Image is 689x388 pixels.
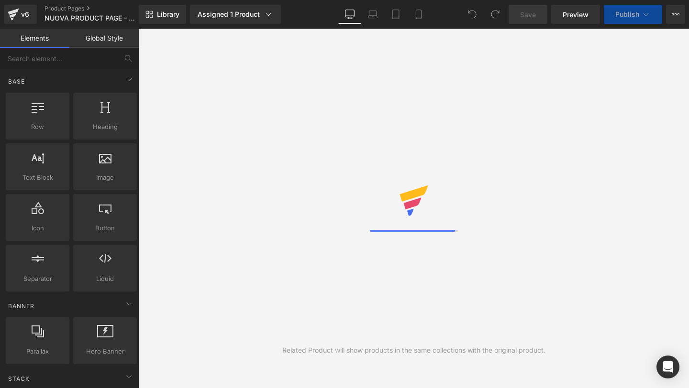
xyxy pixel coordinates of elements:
[44,5,155,12] a: Product Pages
[9,346,67,356] span: Parallax
[551,5,600,24] a: Preview
[604,5,662,24] button: Publish
[76,223,134,233] span: Button
[666,5,685,24] button: More
[198,10,273,19] div: Assigned 1 Product
[7,77,26,86] span: Base
[44,14,136,22] span: NUOVA PRODUCT PAGE - Gelly Strisce Gel UV
[9,172,67,183] span: Text Block
[615,11,639,18] span: Publish
[9,274,67,284] span: Separator
[563,10,589,20] span: Preview
[486,5,505,24] button: Redo
[76,274,134,284] span: Liquid
[384,5,407,24] a: Tablet
[9,122,67,132] span: Row
[139,5,186,24] a: New Library
[282,345,545,356] div: Related Product will show products in the same collections with the original product.
[656,356,679,378] div: Open Intercom Messenger
[7,374,31,383] span: Stack
[407,5,430,24] a: Mobile
[338,5,361,24] a: Desktop
[7,302,35,311] span: Banner
[76,346,134,356] span: Hero Banner
[463,5,482,24] button: Undo
[4,5,37,24] a: v6
[19,8,31,21] div: v6
[157,10,179,19] span: Library
[361,5,384,24] a: Laptop
[520,10,536,20] span: Save
[76,122,134,132] span: Heading
[69,29,139,48] a: Global Style
[76,172,134,183] span: Image
[9,223,67,233] span: Icon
